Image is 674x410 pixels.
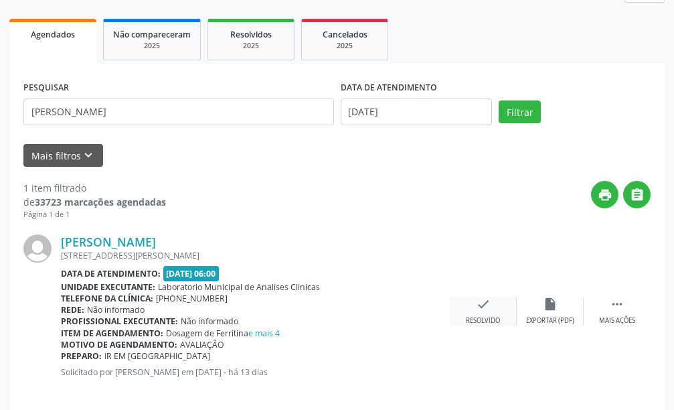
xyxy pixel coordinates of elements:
b: Rede: [61,304,84,316]
div: 2025 [218,41,284,51]
a: e mais 4 [248,328,280,339]
b: Motivo de agendamento: [61,339,177,350]
button: Mais filtroskeyboard_arrow_down [23,144,103,167]
strong: 33723 marcações agendadas [35,196,166,208]
b: Data de atendimento: [61,268,161,279]
button:  [623,181,651,208]
i: keyboard_arrow_down [81,148,96,163]
b: Preparo: [61,350,102,362]
div: Mais ações [599,316,635,326]
div: 2025 [113,41,191,51]
img: img [23,234,52,263]
div: 2025 [311,41,378,51]
div: Exportar (PDF) [526,316,574,326]
span: Dosagem de Ferritina [166,328,280,339]
span: Cancelados [323,29,367,40]
div: Página 1 de 1 [23,209,166,220]
i:  [630,188,645,202]
div: [STREET_ADDRESS][PERSON_NAME] [61,250,450,261]
b: Item de agendamento: [61,328,163,339]
span: [PHONE_NUMBER] [156,293,228,304]
input: Selecione um intervalo [341,98,493,125]
span: Não informado [87,304,145,316]
input: Nome, CNS [23,98,334,125]
i: print [598,188,612,202]
i: check [476,297,491,312]
b: Telefone da clínica: [61,293,153,304]
i: insert_drive_file [543,297,558,312]
b: Profissional executante: [61,316,178,327]
b: Unidade executante: [61,281,155,293]
label: PESQUISAR [23,78,69,98]
span: [DATE] 06:00 [163,266,220,281]
div: de [23,195,166,209]
a: [PERSON_NAME] [61,234,156,249]
span: Agendados [31,29,75,40]
div: Resolvido [466,316,500,326]
span: Não compareceram [113,29,191,40]
label: DATA DE ATENDIMENTO [341,78,437,98]
span: IR EM [GEOGRAPHIC_DATA] [104,350,210,362]
span: AVALIAÇÃO [180,339,224,350]
p: Solicitado por [PERSON_NAME] em [DATE] - há 13 dias [61,366,450,378]
span: Resolvidos [230,29,272,40]
i:  [610,297,624,312]
button: print [591,181,618,208]
span: Não informado [181,316,238,327]
button: Filtrar [499,100,541,123]
span: Laboratorio Municipal de Analises Clinicas [158,281,320,293]
div: 1 item filtrado [23,181,166,195]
